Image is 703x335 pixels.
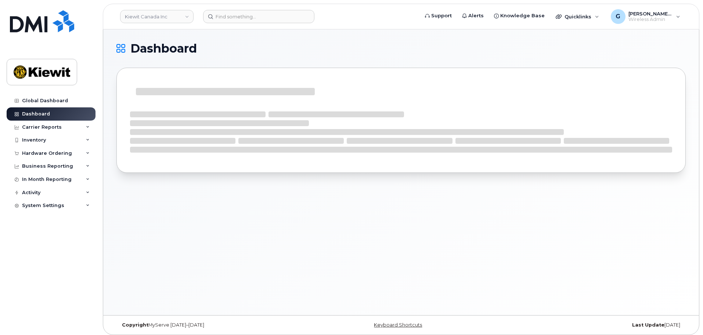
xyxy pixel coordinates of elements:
[496,322,686,328] div: [DATE]
[122,322,148,328] strong: Copyright
[374,322,422,328] a: Keyboard Shortcuts
[632,322,664,328] strong: Last Update
[116,322,306,328] div: MyServe [DATE]–[DATE]
[130,43,197,54] span: Dashboard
